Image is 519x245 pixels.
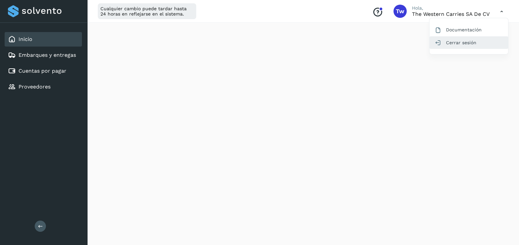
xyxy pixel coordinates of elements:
[19,84,51,90] a: Proveedores
[19,36,32,42] a: Inicio
[19,68,66,74] a: Cuentas por pagar
[429,36,508,49] div: Cerrar sesión
[5,80,82,94] div: Proveedores
[429,23,508,36] div: Documentación
[5,32,82,47] div: Inicio
[5,48,82,62] div: Embarques y entregas
[5,64,82,78] div: Cuentas por pagar
[19,52,76,58] a: Embarques y entregas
